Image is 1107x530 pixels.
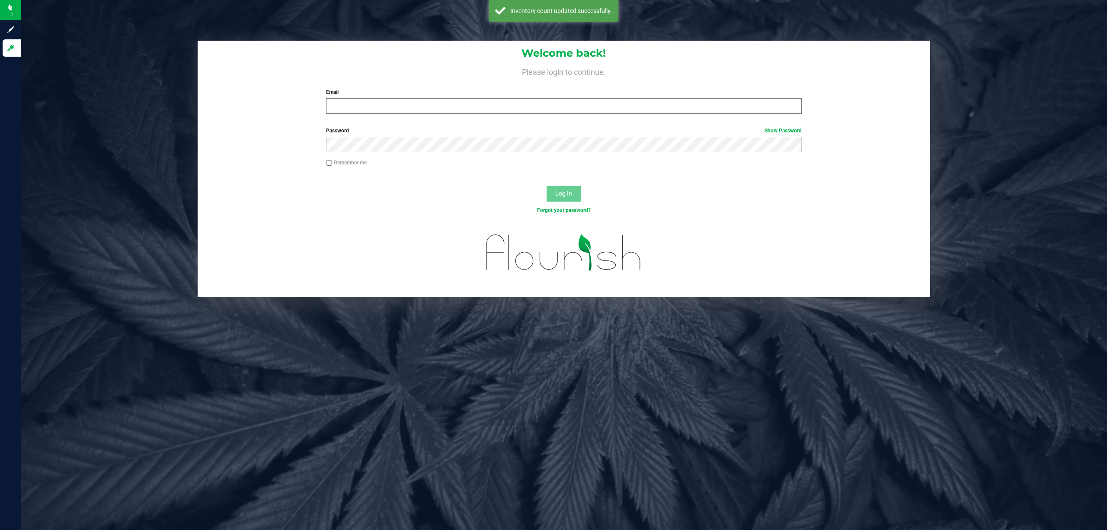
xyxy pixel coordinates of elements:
a: Forgot your password? [537,207,591,213]
div: Inventory count updated successfully. [510,6,612,15]
inline-svg: Sign up [6,25,15,34]
input: Remember me [326,160,332,166]
a: Show Password [765,128,802,134]
label: Remember me [326,159,367,167]
label: Email [326,88,802,96]
span: Password [326,128,349,134]
h1: Welcome back! [198,48,931,59]
span: Log In [555,190,572,197]
inline-svg: Log in [6,44,15,52]
img: flourish_logo.svg [472,223,656,282]
h4: Please login to continue. [198,66,931,76]
button: Log In [547,186,581,202]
